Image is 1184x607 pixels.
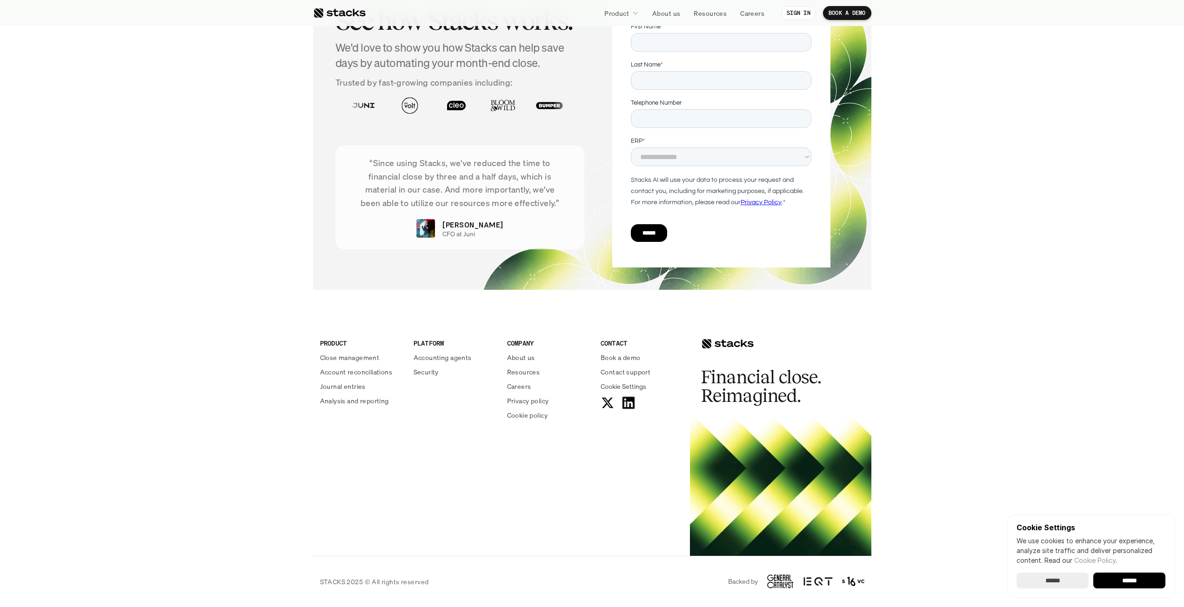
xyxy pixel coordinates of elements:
p: COMPANY [507,338,589,348]
h2: Financial close. Reimagined. [701,368,841,405]
a: Journal entries [320,381,402,391]
p: Privacy policy [507,396,549,406]
p: Trusted by fast-growing companies including: [335,76,585,89]
a: Analysis and reporting [320,396,402,406]
p: Contact support [601,367,650,377]
p: PRODUCT [320,338,402,348]
p: Book a demo [601,353,641,362]
p: Resources [507,367,540,377]
a: BOOK A DEMO [823,6,871,20]
p: Cookie policy [507,410,548,420]
p: Security [414,367,439,377]
a: Privacy policy [507,396,589,406]
p: Account reconciliations [320,367,393,377]
p: Close management [320,353,380,362]
a: Contact support [601,367,683,377]
a: About us [647,5,686,21]
p: CONTACT [601,338,683,348]
span: Read our . [1044,556,1117,564]
a: Cookie Policy [1074,556,1116,564]
a: Book a demo [601,353,683,362]
p: Careers [740,8,764,18]
p: “Since using Stacks, we've reduced the time to financial close by three and a half days, which is... [349,156,571,210]
p: Resources [694,8,727,18]
p: [PERSON_NAME] [442,219,503,230]
a: SIGN IN [781,6,816,20]
a: Close management [320,353,402,362]
h4: We'd love to show you how Stacks can help save days by automating your month-end close. [335,40,585,71]
a: Resources [507,367,589,377]
p: About us [507,353,535,362]
p: Cookie Settings [1017,524,1165,531]
a: Account reconciliations [320,367,402,377]
a: Careers [735,5,770,21]
p: We use cookies to enhance your experience, analyze site traffic and deliver personalized content. [1017,536,1165,565]
span: Cookie Settings [601,381,646,391]
p: Accounting agents [414,353,472,362]
a: Security [414,367,496,377]
a: About us [507,353,589,362]
p: STACKS 2025 © All rights reserved [320,577,429,587]
p: SIGN IN [787,10,810,16]
h2: See how Stacks works. [335,7,585,35]
p: Careers [507,381,531,391]
p: CFO at Juni [442,230,475,238]
button: Cookie Trigger [601,381,646,391]
p: BOOK A DEMO [829,10,866,16]
a: Resources [688,5,732,21]
a: Cookie policy [507,410,589,420]
a: Careers [507,381,589,391]
p: Backed by [728,578,758,586]
p: Product [604,8,629,18]
p: PLATFORM [414,338,496,348]
p: Analysis and reporting [320,396,389,406]
a: Accounting agents [414,353,496,362]
p: Journal entries [320,381,366,391]
p: About us [652,8,680,18]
